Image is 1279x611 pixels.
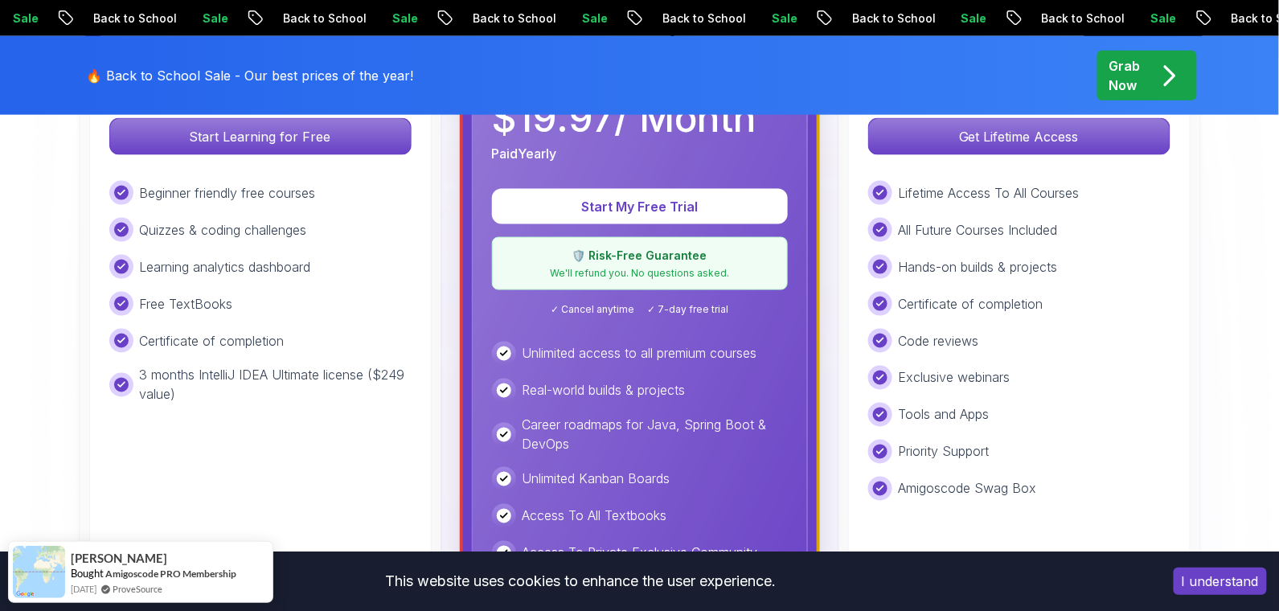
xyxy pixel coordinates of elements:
[839,10,949,27] p: Back to School
[87,66,414,85] p: 🔥 Back to School Sale - Our best prices of the year!
[71,567,104,580] span: Bought
[140,294,233,314] p: Free TextBooks
[71,552,167,565] span: [PERSON_NAME]
[80,10,190,27] p: Back to School
[1109,56,1141,95] p: Grab Now
[523,416,788,454] p: Career roadmaps for Java, Spring Boot & DevOps
[13,546,65,598] img: provesource social proof notification image
[899,331,979,351] p: Code reviews
[140,220,307,240] p: Quizzes & coding challenges
[71,582,96,596] span: [DATE]
[868,129,1170,145] a: Get Lifetime Access
[1174,568,1267,595] button: Accept cookies
[899,294,1043,314] p: Certificate of completion
[650,10,759,27] p: Back to School
[502,248,777,264] p: 🛡️ Risk-Free Guarantee
[523,506,667,526] p: Access To All Textbooks
[899,220,1058,240] p: All Future Courses Included
[140,331,285,351] p: Certificate of completion
[869,119,1170,154] p: Get Lifetime Access
[899,442,990,461] p: Priority Support
[523,470,670,489] p: Unlimited Kanban Boards
[899,368,1010,388] p: Exclusive webinars
[868,118,1170,155] button: Get Lifetime Access
[140,183,316,203] p: Beginner friendly free courses
[109,129,412,145] a: Start Learning for Free
[270,10,379,27] p: Back to School
[551,303,634,316] span: ✓ Cancel anytime
[899,183,1080,203] p: Lifetime Access To All Courses
[899,257,1058,277] p: Hands-on builds & projects
[511,197,769,216] p: Start My Free Trial
[109,118,412,155] button: Start Learning for Free
[492,99,756,137] p: $ 19.97 / Month
[492,144,557,163] p: Paid Yearly
[105,568,236,580] a: Amigoscode PRO Membership
[949,10,1000,27] p: Sale
[460,10,569,27] p: Back to School
[113,582,162,596] a: ProveSource
[492,189,788,224] button: Start My Free Trial
[523,344,757,363] p: Unlimited access to all premium courses
[523,543,758,563] p: Access To Private Exclusive Community
[140,366,412,404] p: 3 months IntelliJ IDEA Ultimate license ($249 value)
[1029,10,1138,27] p: Back to School
[1138,10,1190,27] p: Sale
[140,257,311,277] p: Learning analytics dashboard
[12,564,1150,599] div: This website uses cookies to enhance the user experience.
[523,381,686,400] p: Real-world builds & projects
[492,199,788,215] a: Start My Free Trial
[502,267,777,280] p: We'll refund you. No questions asked.
[647,303,728,316] span: ✓ 7-day free trial
[110,119,411,154] p: Start Learning for Free
[759,10,810,27] p: Sale
[379,10,431,27] p: Sale
[899,479,1037,498] p: Amigoscode Swag Box
[899,405,990,424] p: Tools and Apps
[569,10,621,27] p: Sale
[190,10,241,27] p: Sale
